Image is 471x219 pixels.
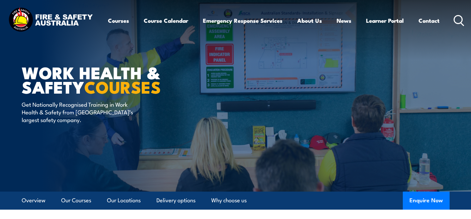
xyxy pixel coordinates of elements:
[211,192,247,209] a: Why choose us
[419,12,440,29] a: Contact
[22,192,45,209] a: Overview
[403,192,450,210] button: Enquire Now
[61,192,91,209] a: Our Courses
[156,192,196,209] a: Delivery options
[84,74,161,99] strong: COURSES
[108,12,129,29] a: Courses
[297,12,322,29] a: About Us
[22,100,144,124] p: Get Nationally Recognised Training in Work Health & Safety from [GEOGRAPHIC_DATA]’s largest safet...
[22,65,187,94] h1: Work Health & Safety
[107,192,141,209] a: Our Locations
[366,12,404,29] a: Learner Portal
[144,12,188,29] a: Course Calendar
[337,12,351,29] a: News
[203,12,282,29] a: Emergency Response Services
